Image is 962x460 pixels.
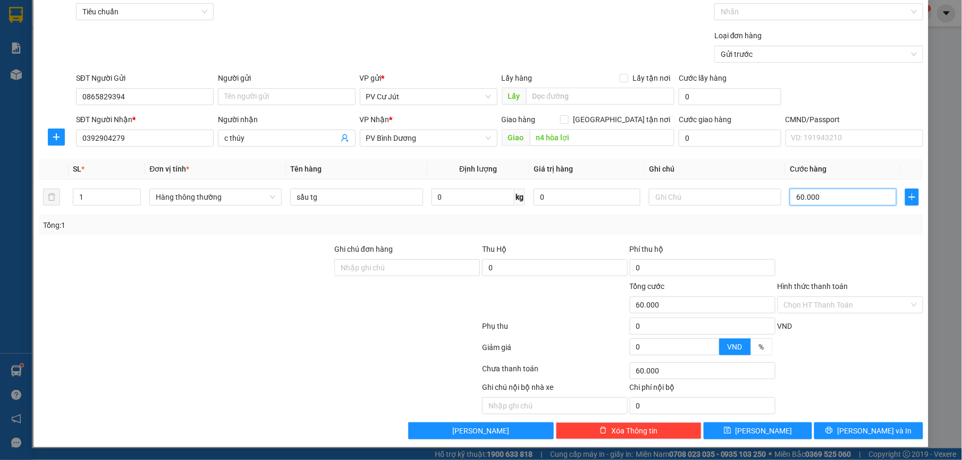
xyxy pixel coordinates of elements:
[645,159,786,180] th: Ghi chú
[481,342,629,360] div: Giảm giá
[481,363,629,381] div: Chưa thanh toán
[82,4,207,20] span: Tiêu chuẩn
[156,189,275,205] span: Hàng thông thường
[628,72,674,84] span: Lấy tận nơi
[679,88,781,105] input: Cước lấy hàng
[28,17,86,57] strong: CÔNG TY TNHH [GEOGRAPHIC_DATA] 214 QL13 - P.26 - Q.BÌNH THẠNH - TP HCM 1900888606
[679,74,727,82] label: Cước lấy hàng
[778,322,792,330] span: VND
[736,425,792,437] span: [PERSON_NAME]
[514,189,525,206] span: kg
[481,320,629,339] div: Phụ thu
[482,381,628,397] div: Ghi chú nội bộ nhà xe
[679,130,781,147] input: Cước giao hàng
[502,88,526,105] span: Lấy
[76,72,214,84] div: SĐT Người Gửi
[334,259,480,276] input: Ghi chú đơn hàng
[569,114,674,125] span: [GEOGRAPHIC_DATA] tận nơi
[290,165,322,173] span: Tên hàng
[502,129,530,146] span: Giao
[360,115,390,124] span: VP Nhận
[11,24,24,50] img: logo
[482,245,507,253] span: Thu Hộ
[48,129,65,146] button: plus
[837,425,912,437] span: [PERSON_NAME] và In
[408,422,554,439] button: [PERSON_NAME]
[556,422,702,439] button: deleteXóa Thông tin
[721,46,916,62] span: Gửi trước
[502,74,533,82] span: Lấy hàng
[341,134,349,142] span: user-add
[482,397,628,414] input: Nhập ghi chú
[76,114,214,125] div: SĐT Người Nhận
[366,130,491,146] span: PV Bình Dương
[453,425,510,437] span: [PERSON_NAME]
[790,165,826,173] span: Cước hàng
[37,64,123,72] strong: BIÊN NHẬN GỬI HÀNG HOÁ
[107,40,150,48] span: CJ08250180
[704,422,812,439] button: save[PERSON_NAME]
[905,189,919,206] button: plus
[724,427,731,435] span: save
[649,189,781,206] input: Ghi Chú
[502,115,536,124] span: Giao hàng
[526,88,675,105] input: Dọc đường
[43,219,372,231] div: Tổng: 1
[149,165,189,173] span: Đơn vị tính
[48,133,64,141] span: plus
[759,343,764,351] span: %
[218,114,356,125] div: Người nhận
[534,189,640,206] input: 0
[36,74,60,80] span: PV Cư Jút
[630,282,665,291] span: Tổng cước
[366,89,491,105] span: PV Cư Jút
[630,243,775,259] div: Phí thu hộ
[459,165,497,173] span: Định lượng
[360,72,497,84] div: VP gửi
[778,282,848,291] label: Hình thức thanh toán
[290,189,423,206] input: VD: Bàn, Ghế
[630,381,775,397] div: Chi phí nội bộ
[611,425,657,437] span: Xóa Thông tin
[714,31,762,40] label: Loại đơn hàng
[825,427,833,435] span: printer
[43,189,60,206] button: delete
[600,427,607,435] span: delete
[530,129,675,146] input: Dọc đường
[786,114,923,125] div: CMND/Passport
[81,74,98,89] span: Nơi nhận:
[534,165,573,173] span: Giá trị hàng
[73,165,81,173] span: SL
[11,74,22,89] span: Nơi gửi:
[728,343,742,351] span: VND
[218,72,356,84] div: Người gửi
[334,245,393,253] label: Ghi chú đơn hàng
[814,422,923,439] button: printer[PERSON_NAME] và In
[101,48,150,56] span: 15:16:25 [DATE]
[906,193,918,201] span: plus
[679,115,731,124] label: Cước giao hàng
